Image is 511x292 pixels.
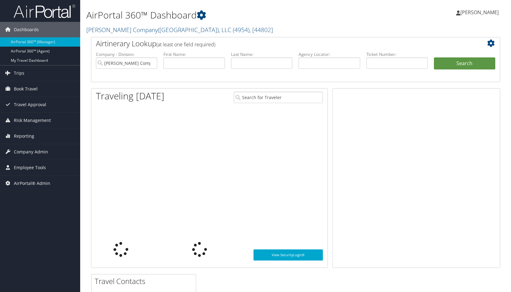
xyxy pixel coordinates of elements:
a: [PERSON_NAME] [456,3,505,22]
h1: AirPortal 360™ Dashboard [86,9,365,22]
label: Company - Division: [96,51,157,57]
span: , [ 44802 ] [249,26,273,34]
span: [PERSON_NAME] [460,9,499,16]
span: AirPortal® Admin [14,176,50,191]
h1: Traveling [DATE] [96,90,164,102]
h2: Airtinerary Lookup [96,38,461,49]
h2: Travel Contacts [95,276,196,286]
a: [PERSON_NAME] Company([GEOGRAPHIC_DATA]), LLC [86,26,273,34]
span: Travel Approval [14,97,46,112]
a: View SecurityLogic® [253,249,323,261]
span: Risk Management [14,113,51,128]
span: ( 4954 ) [233,26,249,34]
span: Book Travel [14,81,38,97]
label: First Name: [163,51,225,57]
span: Employee Tools [14,160,46,175]
button: Search [434,57,495,70]
label: Ticket Number: [366,51,428,57]
label: Agency Locator: [299,51,360,57]
span: (at least one field required) [156,41,215,48]
span: Dashboards [14,22,39,37]
span: Reporting [14,128,34,144]
input: Search for Traveler [234,92,323,103]
img: airportal-logo.png [14,4,75,19]
label: Last Name: [231,51,292,57]
span: Trips [14,65,24,81]
span: Company Admin [14,144,48,160]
